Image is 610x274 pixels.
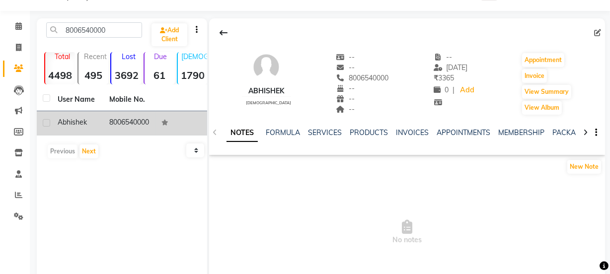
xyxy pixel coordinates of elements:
a: FORMULA [266,128,300,137]
button: Next [79,144,98,158]
span: [DATE] [434,63,468,72]
p: Due [147,52,175,61]
strong: 4498 [45,69,76,81]
span: -- [336,53,355,62]
button: New Note [567,160,601,174]
p: Total [49,52,76,61]
button: View Summary [522,85,571,99]
p: [DEMOGRAPHIC_DATA] [182,52,208,61]
span: -- [434,53,453,62]
a: SERVICES [308,128,342,137]
a: Add [458,83,476,97]
strong: 61 [145,69,175,81]
div: Abhishek [242,86,291,96]
span: | [453,85,455,95]
strong: 495 [78,69,109,81]
span: -- [336,63,355,72]
span: -- [336,105,355,114]
th: User Name [52,88,103,111]
a: APPOINTMENTS [437,128,490,137]
button: Appointment [522,53,564,67]
a: NOTES [227,124,258,142]
p: Lost [115,52,142,61]
div: Back to Client [213,23,234,42]
a: MEMBERSHIP [498,128,544,137]
img: avatar [251,52,281,82]
a: PACKAGES [552,128,589,137]
a: INVOICES [396,128,429,137]
span: [DEMOGRAPHIC_DATA] [246,100,291,105]
button: Invoice [522,69,547,83]
a: Add Client [152,23,187,46]
strong: 3692 [111,69,142,81]
span: -- [336,94,355,103]
strong: 1790 [178,69,208,81]
span: Abhishek [58,118,87,127]
button: View Album [522,101,562,115]
span: 0 [434,85,449,94]
th: Mobile No. [103,88,155,111]
input: Search by Name/Mobile/Email/Code [46,22,142,38]
span: ₹ [434,73,438,82]
a: PRODUCTS [350,128,388,137]
span: 8006540000 [336,73,389,82]
span: 3365 [434,73,454,82]
p: Recent [82,52,109,61]
span: -- [336,84,355,93]
td: 8006540000 [103,111,155,136]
